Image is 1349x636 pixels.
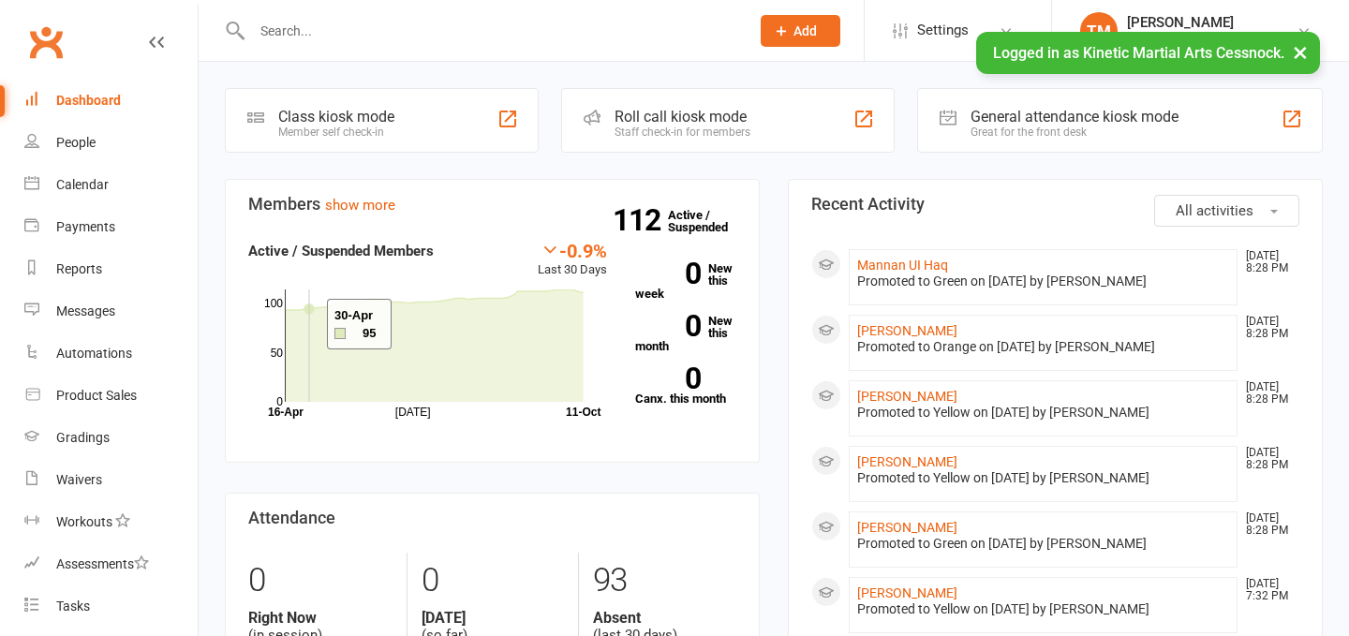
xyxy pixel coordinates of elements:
span: Settings [917,9,969,52]
a: Tasks [24,585,198,628]
div: Workouts [56,514,112,529]
div: Class kiosk mode [278,108,394,126]
a: Dashboard [24,80,198,122]
a: show more [325,197,395,214]
div: Messages [56,303,115,318]
a: Product Sales [24,375,198,417]
div: -0.9% [538,240,607,260]
a: Workouts [24,501,198,543]
time: [DATE] 8:28 PM [1237,512,1298,537]
div: Promoted to Yellow on [DATE] by [PERSON_NAME] [857,405,1229,421]
a: 0Canx. this month [635,367,736,405]
div: Great for the front desk [971,126,1179,139]
strong: Absent [593,609,736,627]
span: Add [793,23,817,38]
div: Payments [56,219,115,234]
strong: 0 [635,364,701,392]
time: [DATE] 8:28 PM [1237,316,1298,340]
div: Roll call kiosk mode [615,108,750,126]
div: Dashboard [56,93,121,108]
a: [PERSON_NAME] [857,454,957,469]
div: Waivers [56,472,102,487]
div: Promoted to Green on [DATE] by [PERSON_NAME] [857,274,1229,289]
div: Promoted to Yellow on [DATE] by [PERSON_NAME] [857,470,1229,486]
h3: Members [248,195,736,214]
a: 0New this month [635,315,736,352]
div: Promoted to Yellow on [DATE] by [PERSON_NAME] [857,601,1229,617]
h3: Recent Activity [811,195,1299,214]
div: Promoted to Orange on [DATE] by [PERSON_NAME] [857,339,1229,355]
a: [PERSON_NAME] [857,585,957,600]
div: Promoted to Green on [DATE] by [PERSON_NAME] [857,536,1229,552]
div: General attendance kiosk mode [971,108,1179,126]
a: Messages [24,290,198,333]
div: 93 [593,553,736,609]
div: Reports [56,261,102,276]
strong: Active / Suspended Members [248,243,434,259]
strong: 0 [635,259,701,288]
time: [DATE] 7:32 PM [1237,578,1298,602]
div: Automations [56,346,132,361]
time: [DATE] 8:28 PM [1237,250,1298,274]
strong: Right Now [248,609,393,627]
a: Waivers [24,459,198,501]
a: [PERSON_NAME] [857,389,957,404]
a: Gradings [24,417,198,459]
div: Last 30 Days [538,240,607,280]
button: × [1283,32,1317,72]
div: Member self check-in [278,126,394,139]
a: 112Active / Suspended [668,195,750,247]
div: TM [1080,12,1118,50]
a: Mannan UI Haq [857,258,948,273]
a: People [24,122,198,164]
a: Clubworx [22,19,69,66]
a: Assessments [24,543,198,585]
div: People [56,135,96,150]
div: 0 [422,553,565,609]
a: Reports [24,248,198,290]
button: All activities [1154,195,1299,227]
a: Calendar [24,164,198,206]
time: [DATE] 8:28 PM [1237,381,1298,406]
div: Kinetic Martial Arts Cessnock [1127,31,1297,48]
a: [PERSON_NAME] [857,520,957,535]
div: Product Sales [56,388,137,403]
a: [PERSON_NAME] [857,323,957,338]
div: 0 [248,553,393,609]
div: Staff check-in for members [615,126,750,139]
div: Assessments [56,556,149,571]
div: [PERSON_NAME] [1127,14,1297,31]
a: Payments [24,206,198,248]
div: Calendar [56,177,109,192]
span: All activities [1176,202,1253,219]
span: Logged in as Kinetic Martial Arts Cessnock. [993,44,1284,62]
input: Search... [246,18,736,44]
button: Add [761,15,840,47]
time: [DATE] 8:28 PM [1237,447,1298,471]
div: Gradings [56,430,110,445]
strong: 0 [635,312,701,340]
h3: Attendance [248,509,736,527]
strong: [DATE] [422,609,565,627]
a: 0New this week [635,262,736,300]
strong: 112 [613,206,668,234]
a: Automations [24,333,198,375]
div: Tasks [56,599,90,614]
